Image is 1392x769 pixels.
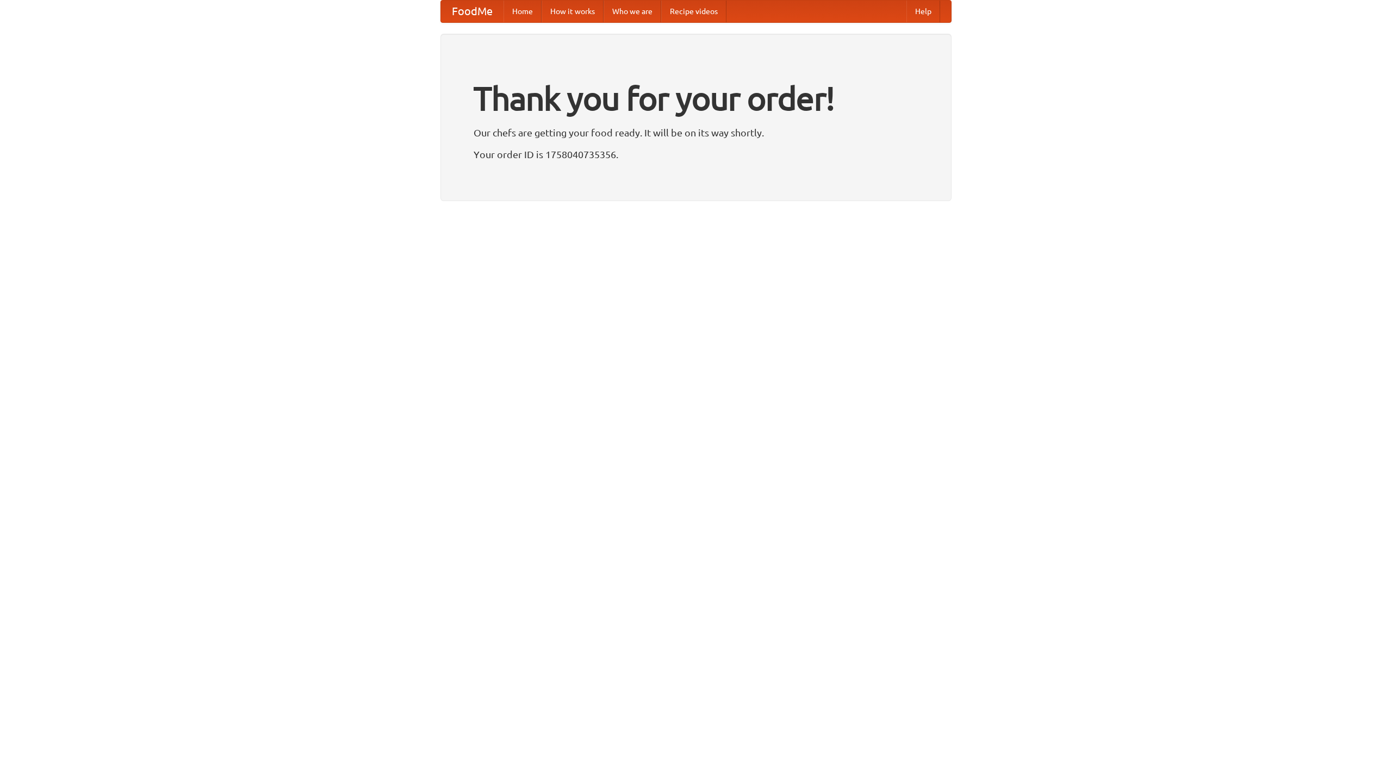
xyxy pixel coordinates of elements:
a: Help [906,1,940,22]
a: Who we are [604,1,661,22]
a: Recipe videos [661,1,726,22]
h1: Thank you for your order! [474,72,918,124]
a: How it works [542,1,604,22]
p: Our chefs are getting your food ready. It will be on its way shortly. [474,124,918,141]
a: FoodMe [441,1,504,22]
a: Home [504,1,542,22]
p: Your order ID is 1758040735356. [474,146,918,162]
